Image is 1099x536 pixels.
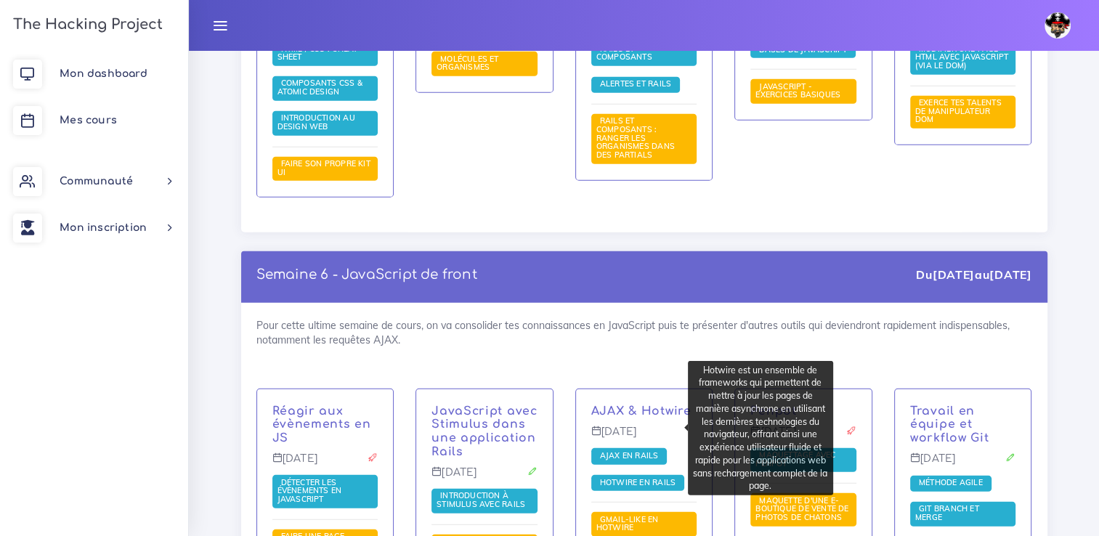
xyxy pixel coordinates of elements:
h3: The Hacking Project [9,17,163,33]
a: Molécules et organismes [437,54,499,73]
a: Semaine 6 - JavaScript de front [256,267,477,282]
a: Modifier une page HTML avec JavaScript (via le DOM) [915,44,1008,71]
a: Méthode Agile [915,478,986,488]
a: Composants CSS & Atomic Design [277,78,362,97]
a: Rails et composants [596,44,656,63]
a: Git branch et merge [915,504,979,523]
span: Maquette d'une e-boutique de vente de photos de chatons [755,495,848,522]
span: Rails et composants [596,44,656,62]
span: HTML / CSS : cheat sheet [277,44,358,62]
p: [DATE] [272,452,378,476]
a: Travail en équipe et workflow Git [910,405,989,445]
span: Bases de JavaScript [755,44,851,54]
a: AJAX en Rails [596,451,662,461]
a: Exerce tes talents de manipulateur DOM [915,98,1002,125]
span: Introduction au design web [277,113,355,131]
span: Git branch et merge [915,503,979,522]
a: Faire son propre kit UI [277,159,370,178]
a: Rails et composants : ranger les organismes dans des partials [596,116,675,160]
span: Rails et composants : ranger les organismes dans des partials [596,115,675,159]
a: HTML / CSS : cheat sheet [277,44,358,63]
span: Gmail-like en Hotwire [596,514,659,533]
p: [DATE] [910,452,1016,476]
span: Exerce tes talents de manipulateur DOM [915,97,1002,124]
p: [DATE] [431,466,538,490]
a: JavaScript - Exercices basiques [755,82,844,101]
span: Mes cours [60,115,117,126]
a: Alertes et Rails [596,79,675,89]
a: Maquette d'une e-boutique de vente de photos de chatons [755,496,848,523]
span: Hotwire en Rails [596,477,679,487]
div: Hotwire est un ensemble de frameworks qui permettent de mettre à jour les pages de manière asynch... [688,361,833,495]
span: Méthode Agile [915,477,986,487]
a: Réagir aux évènements en JS [272,405,371,445]
strong: [DATE] [989,267,1031,282]
strong: [DATE] [933,267,975,282]
span: Faire son propre kit UI [277,158,370,177]
a: Hotwire en Rails [596,478,679,488]
a: Introduction au design web [277,113,355,132]
img: avatar [1045,12,1071,38]
span: Communauté [60,176,133,187]
span: JavaScript - Exercices basiques [755,81,844,100]
span: AJAX en Rails [596,450,662,460]
p: [DATE] [591,426,697,449]
span: Introduction à Stimulus avec Rails [437,490,529,509]
span: Détecter les évènements en JavaScript [277,477,342,504]
a: AJAX & Hotwire [591,405,692,418]
div: Du au [916,267,1031,283]
span: Alertes et Rails [596,78,675,89]
span: Modifier une page HTML avec JavaScript (via le DOM) [915,44,1008,70]
span: Mon dashboard [60,68,147,79]
a: Gmail-like en Hotwire [596,515,659,534]
span: Mon inscription [60,222,147,233]
a: JavaScript avec Stimulus dans une application Rails [431,405,538,458]
a: Détecter les évènements en JavaScript [277,478,342,505]
a: Introduction à Stimulus avec Rails [437,491,529,510]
